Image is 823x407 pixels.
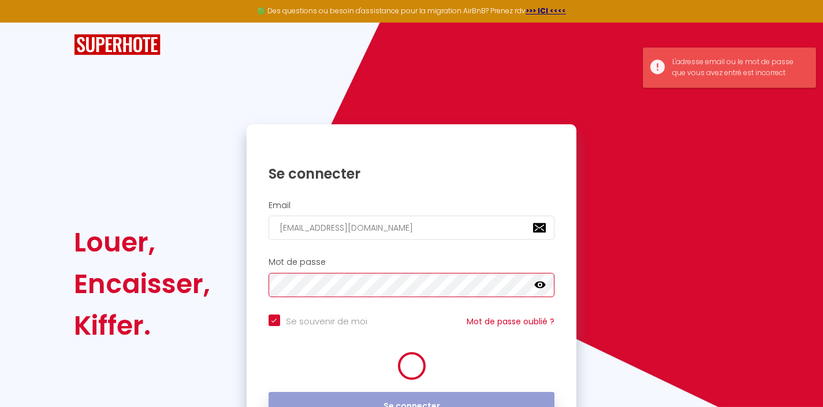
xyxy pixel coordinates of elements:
h2: Email [269,201,555,210]
div: Encaisser, [74,263,210,305]
h2: Mot de passe [269,257,555,267]
div: Louer, [74,221,210,263]
div: Kiffer. [74,305,210,346]
h1: Se connecter [269,165,555,183]
a: >>> ICI <<<< [526,6,566,16]
div: L'adresse email ou le mot de passe que vous avez entré est incorrect [672,57,804,79]
input: Ton Email [269,216,555,240]
a: Mot de passe oublié ? [467,316,554,327]
img: SuperHote logo [74,34,161,55]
